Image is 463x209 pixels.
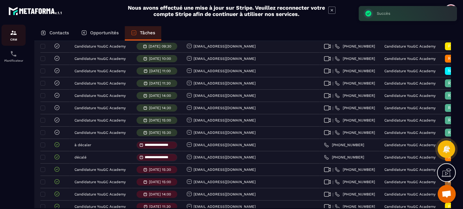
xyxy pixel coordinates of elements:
p: [DATE] 14:00 [149,192,171,196]
h2: Nous avons effectué une mise à jour sur Stripe. Veuillez reconnecter votre compte Stripe afin de ... [128,5,325,17]
a: [PHONE_NUMBER] [335,118,375,123]
a: [PHONE_NUMBER] [324,155,364,160]
p: Candidature YouGC Academy [384,168,436,172]
a: [PHONE_NUMBER] [335,69,375,73]
p: Contacts [49,30,69,35]
p: Candidature YouGC Academy [74,168,126,172]
p: Candidature YouGC Academy [384,118,436,122]
a: [PHONE_NUMBER] [335,81,375,86]
p: [DATE] 14:00 [149,94,171,98]
p: [DATE] 10:00 [149,57,171,61]
span: | [332,131,333,135]
a: [PHONE_NUMBER] [335,180,375,184]
a: schedulerschedulerPlanificateur [2,46,26,67]
p: Candidature YouGC Academy [384,143,436,147]
a: [PHONE_NUMBER] [335,56,375,61]
span: | [332,57,333,61]
p: Candidature YouGC Academy [384,81,436,85]
p: Candidature YouGC Academy [384,180,436,184]
a: Tâches [125,26,161,41]
a: formationformationCRM [2,25,26,46]
img: logo [8,5,63,16]
span: | [332,106,333,110]
p: [DATE] 15:00 [149,118,171,122]
p: Opportunités [90,30,119,35]
p: Candidature YouGC Academy [74,44,126,48]
span: | [332,44,333,49]
p: à décaler [74,143,91,147]
p: [DATE] 11:00 [149,69,171,73]
span: | [332,204,333,209]
a: [PHONE_NUMBER] [335,192,375,197]
div: Ouvrir le chat [438,185,456,203]
p: Candidature YouGC Academy [384,106,436,110]
p: Candidature YouGC Academy [384,131,436,135]
img: formation [10,29,17,36]
p: Candidature YouGC Academy [384,94,436,98]
p: Candidature YouGC Academy [74,81,126,85]
a: [PHONE_NUMBER] [324,143,364,147]
p: [DATE] 11:30 [149,81,171,85]
p: Candidature YouGC Academy [384,155,436,159]
p: Planificateur [2,59,26,62]
a: [PHONE_NUMBER] [335,167,375,172]
p: [DATE] 11:30 [149,204,171,209]
p: CRM [2,38,26,41]
p: décalé [74,155,87,159]
p: Tâches [140,30,155,35]
p: Candidature YouGC Academy [74,192,126,196]
p: Candidature YouGC Academy [74,131,126,135]
a: Contacts [34,26,75,41]
p: Candidature YouGC Academy [384,204,436,209]
a: [PHONE_NUMBER] [335,93,375,98]
span: | [332,180,333,184]
a: [PHONE_NUMBER] [335,106,375,110]
img: scheduler [10,50,17,57]
p: [DATE] 15:30 [149,131,171,135]
p: [DATE] 14:30 [149,106,171,110]
a: Opportunités [75,26,125,41]
p: Candidature YouGC Academy [74,57,126,61]
span: | [332,69,333,73]
span: | [332,81,333,86]
span: | [332,192,333,197]
p: Candidature YouGC Academy [74,180,126,184]
a: [PHONE_NUMBER] [335,130,375,135]
p: Candidature YouGC Academy [384,44,436,48]
p: Candidature YouGC Academy [74,94,126,98]
p: [DATE] 09:30 [149,44,171,48]
p: Candidature YouGC Academy [74,204,126,209]
p: Candidature YouGC Academy [384,57,436,61]
p: Candidature YouGC Academy [74,69,126,73]
a: [PHONE_NUMBER] [335,44,375,49]
span: | [332,118,333,123]
p: [DATE] 15:30 [149,168,171,172]
p: Candidature YouGC Academy [384,192,436,196]
p: [DATE] 15:00 [149,180,171,184]
p: Candidature YouGC Academy [74,118,126,122]
p: Candidature YouGC Academy [384,69,436,73]
span: | [332,94,333,98]
a: [PHONE_NUMBER] [335,204,375,209]
span: | [332,168,333,172]
p: Candidature YouGC Academy [74,106,126,110]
